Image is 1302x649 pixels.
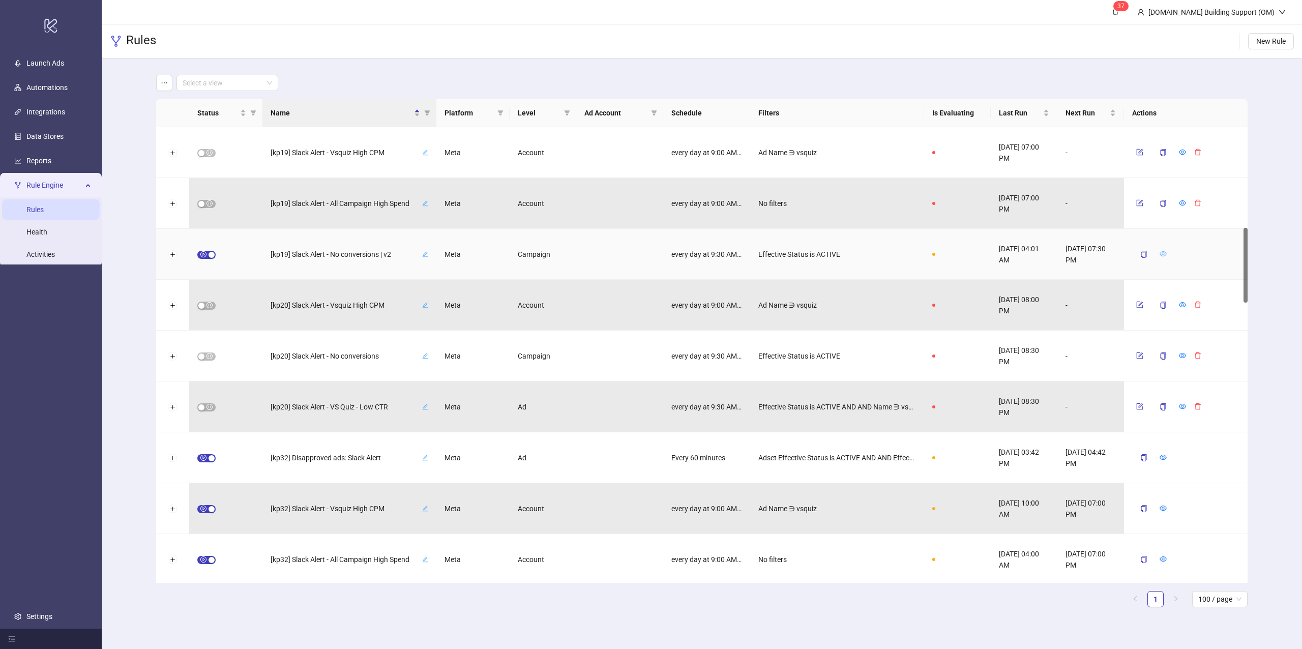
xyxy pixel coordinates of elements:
[422,251,428,257] span: edit
[26,157,51,165] a: Reports
[1194,403,1201,410] span: delete
[1147,591,1164,607] li: 1
[510,229,576,280] div: Campaign
[436,127,510,178] div: Meta
[1132,146,1147,158] button: form
[1057,178,1124,229] div: -
[422,455,428,461] span: edit
[1140,454,1147,461] span: copy
[26,175,82,195] span: Rule Engine
[663,99,750,127] th: Schedule
[436,229,510,280] div: Meta
[1127,591,1143,607] li: Previous Page
[758,249,840,260] span: Effective Status is ACTIVE
[671,452,725,463] span: Every 60 minutes
[250,110,256,116] span: filter
[1190,400,1205,412] button: delete
[1248,33,1294,49] button: New Rule
[1124,99,1248,127] th: Actions
[26,108,65,116] a: Integrations
[1113,1,1129,11] sup: 37
[1140,556,1147,563] span: copy
[1179,149,1186,156] span: eye
[671,503,742,514] span: every day at 9:00 AM,12:00 AM,6:00 PM America/Los_Angeles
[1160,200,1167,207] span: copy
[1160,505,1167,513] a: eye
[271,554,420,565] span: [kp32] Slack Alert - All Campaign High Spend
[1179,352,1186,360] a: eye
[271,249,420,260] span: [kp19] Slack Alert - No conversions | v2
[1194,352,1201,359] span: delete
[8,635,15,642] span: menu-fold
[1151,195,1175,212] button: copy
[510,432,576,483] div: Ad
[271,451,428,464] div: [kp32] Disapproved ads: Slack Alertedit
[1144,7,1279,18] div: [DOMAIN_NAME] Building Support (OM)
[991,381,1057,432] div: [DATE] 08:30 PM
[271,349,428,363] div: [kp20] Slack Alert - No conversionsedit
[271,197,428,210] div: [kp19] Slack Alert - All Campaign High Spendedit
[436,331,510,381] div: Meta
[422,506,428,512] span: edit
[671,147,742,158] span: every day at 9:00 AM,12:00 AM,6:00 PM America/Los_Angeles
[436,534,510,585] div: Meta
[189,99,262,127] th: Status
[271,350,420,362] span: [kp20] Slack Alert - No conversions
[991,99,1057,127] th: Last Run
[510,280,576,331] div: Account
[1132,299,1147,311] button: form
[161,79,168,86] span: ellipsis
[1132,349,1147,362] button: form
[26,83,68,92] a: Automations
[1132,197,1147,209] button: form
[1194,149,1201,156] span: delete
[422,200,428,206] span: edit
[422,105,432,121] span: filter
[671,350,742,362] span: every day at 9:30 AM,12:00 PM,6:00 PM America/Los_Angeles
[271,198,420,209] span: [kp19] Slack Alert - All Campaign High Spend
[271,503,420,514] span: [kp32] Slack Alert - Vsquiz High CPM
[1160,149,1167,156] span: copy
[14,182,21,189] span: fork
[671,554,742,565] span: every day at 9:00 AM,12:00 PM,6:00 PM America/Los_Angeles
[424,110,430,116] span: filter
[671,198,742,209] span: every day at 9:00 AM,12:00 PM,6:00 PM America/Los_Angeles
[1132,400,1147,412] button: form
[169,302,177,310] button: Expand row
[422,150,428,156] span: edit
[1057,127,1124,178] div: -
[26,250,55,258] a: Activities
[1148,592,1163,607] a: 1
[1160,454,1167,462] a: eye
[1179,149,1186,157] a: eye
[271,400,428,414] div: [kp20] Slack Alert - VS Quiz - Low CTRedit
[445,107,493,119] span: Platform
[758,350,840,362] span: Effective Status is ACTIVE
[1057,483,1124,534] div: [DATE] 07:00 PM
[422,404,428,410] span: edit
[1136,149,1143,156] span: form
[1121,3,1125,10] span: 7
[1179,199,1186,208] a: eye
[671,300,742,311] span: every day at 9:00 AM,12:00 AM,6:00 PM America/Los_Angeles
[1151,144,1175,161] button: copy
[1057,99,1124,127] th: Next Run
[1136,352,1143,359] span: form
[1279,9,1286,16] span: down
[1137,9,1144,16] span: user
[1057,331,1124,381] div: -
[671,249,742,260] span: every day at 9:30 AM,12:00 PM,6:00 PM America/Los_Angeles
[1160,505,1167,512] span: eye
[1057,229,1124,280] div: [DATE] 07:30 PM
[26,205,44,214] a: Rules
[510,483,576,534] div: Account
[1160,555,1167,564] a: eye
[271,502,428,515] div: [kp32] Slack Alert - Vsquiz High CPMedit
[991,178,1057,229] div: [DATE] 07:00 PM
[1151,399,1175,415] button: copy
[758,147,817,158] span: Ad Name ∋ vsquiz
[651,110,657,116] span: filter
[1136,301,1143,308] span: form
[991,432,1057,483] div: [DATE] 03:42 PM
[1057,381,1124,432] div: -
